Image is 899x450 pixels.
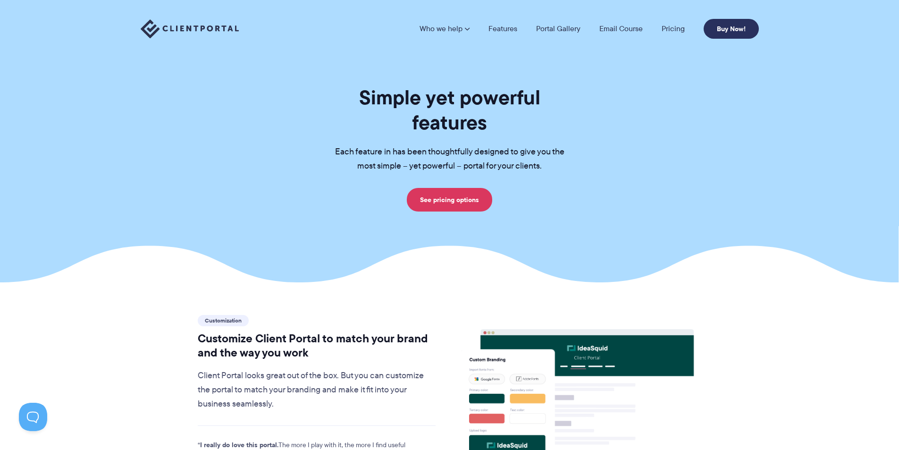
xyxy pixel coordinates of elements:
[198,315,249,326] span: Customization
[599,25,643,33] a: Email Course
[198,369,436,411] p: Client Portal looks great out of the box. But you can customize the portal to match your branding...
[200,440,278,450] strong: I really do love this portal.
[488,25,517,33] a: Features
[536,25,580,33] a: Portal Gallery
[19,403,47,431] iframe: Toggle Customer Support
[704,19,759,39] a: Buy Now!
[662,25,685,33] a: Pricing
[320,145,580,173] p: Each feature in has been thoughtfully designed to give you the most simple – yet powerful – porta...
[407,188,492,212] a: See pricing options
[420,25,470,33] a: Who we help
[320,85,580,135] h1: Simple yet powerful features
[198,331,436,360] h2: Customize Client Portal to match your brand and the way you work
